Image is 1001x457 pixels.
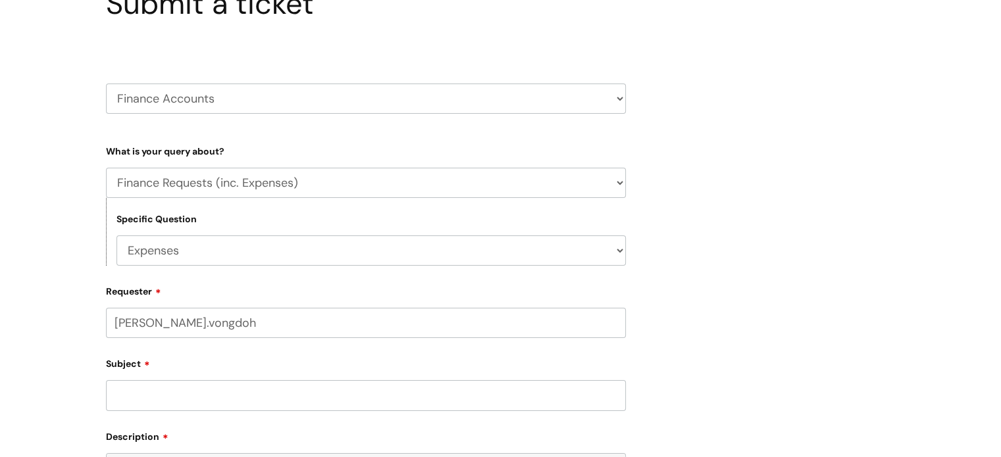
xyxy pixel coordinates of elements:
[106,281,626,297] label: Requester
[106,143,626,157] label: What is your query about?
[106,427,626,443] label: Description
[106,354,626,370] label: Subject
[106,308,626,338] input: Email
[116,214,197,225] label: Specific Question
